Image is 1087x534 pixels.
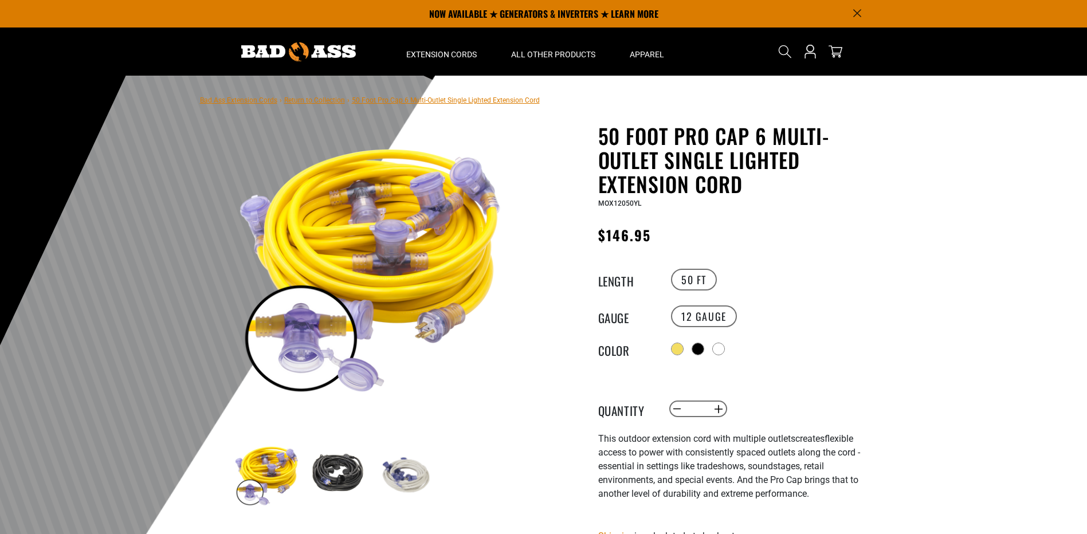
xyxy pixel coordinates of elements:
[598,341,656,356] legend: Color
[671,305,737,327] label: 12 GAUGE
[347,96,350,104] span: ›
[598,309,656,324] legend: Gauge
[598,199,641,207] span: MOX12050YL
[598,402,656,417] label: Quantity
[234,441,300,508] img: yellow
[303,441,370,508] img: black
[598,225,652,245] span: $146.95
[389,28,494,76] summary: Extension Cords
[200,93,540,107] nav: breadcrumbs
[776,42,794,61] summary: Search
[598,433,795,444] span: This outdoor extension cord with multiple outlets
[598,124,879,196] h1: 50 Foot Pro Cap 6 Multi-Outlet Single Lighted Extension Cord
[284,96,345,104] a: Return to Collection
[406,49,477,60] span: Extension Cords
[200,96,277,104] a: Bad Ass Extension Cords
[598,432,879,501] p: flexible access to power with consistently spaced outlets along the cord - essential in settings ...
[598,272,656,287] legend: Length
[241,42,356,61] img: Bad Ass Extension Cords
[671,269,717,290] label: 50 FT
[613,28,681,76] summary: Apparel
[372,441,439,508] img: white
[630,49,664,60] span: Apparel
[234,126,510,402] img: yellow
[352,96,540,104] span: 50 Foot Pro Cap 6 Multi-Outlet Single Lighted Extension Cord
[280,96,282,104] span: ›
[511,49,595,60] span: All Other Products
[494,28,613,76] summary: All Other Products
[795,433,825,444] span: creates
